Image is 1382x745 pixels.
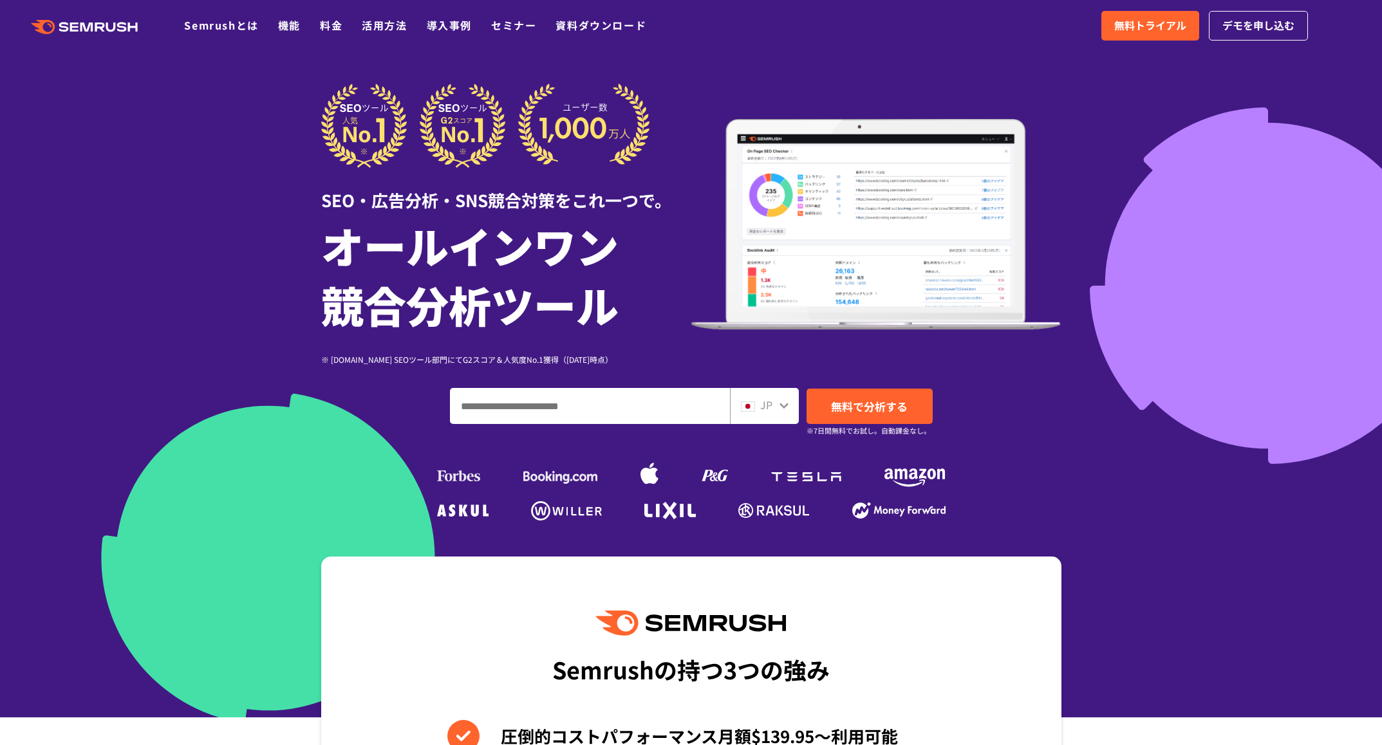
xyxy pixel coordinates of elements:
[831,398,908,414] span: 無料で分析する
[1114,17,1186,34] span: 無料トライアル
[807,389,933,424] a: 無料で分析する
[552,645,830,693] div: Semrushの持つ3つの強み
[1101,11,1199,41] a: 無料トライアル
[807,425,931,437] small: ※7日間無料でお試し。自動課金なし。
[596,611,785,636] img: Semrush
[321,168,691,212] div: SEO・広告分析・SNS競合対策をこれ一つで。
[184,17,258,33] a: Semrushとは
[451,389,729,423] input: ドメイン、キーワードまたはURLを入力してください
[427,17,472,33] a: 導入事例
[491,17,536,33] a: セミナー
[278,17,301,33] a: 機能
[556,17,646,33] a: 資料ダウンロード
[321,353,691,365] div: ※ [DOMAIN_NAME] SEOツール部門にてG2スコア＆人気度No.1獲得（[DATE]時点）
[321,216,691,334] h1: オールインワン 競合分析ツール
[1209,11,1308,41] a: デモを申し込む
[362,17,407,33] a: 活用方法
[760,397,772,412] span: JP
[1222,17,1294,34] span: デモを申し込む
[320,17,342,33] a: 料金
